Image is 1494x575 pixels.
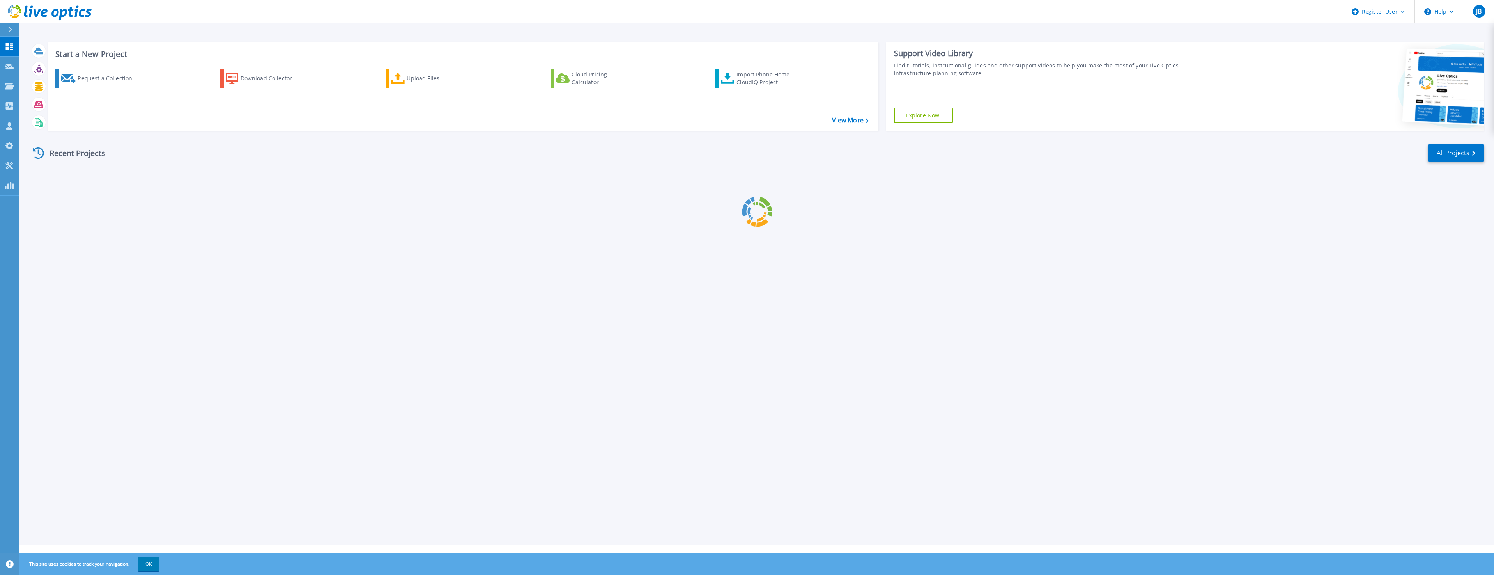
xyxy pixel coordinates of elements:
span: This site uses cookies to track your navigation. [21,557,159,571]
div: Support Video Library [894,48,1207,59]
a: View More [832,117,868,124]
a: All Projects [1428,144,1484,162]
div: Request a Collection [78,71,140,86]
div: Find tutorials, instructional guides and other support videos to help you make the most of your L... [894,62,1207,77]
button: OK [138,557,159,571]
a: Download Collector [220,69,307,88]
div: Cloud Pricing Calculator [572,71,634,86]
a: Cloud Pricing Calculator [551,69,637,88]
a: Request a Collection [55,69,142,88]
span: JB [1476,8,1482,14]
div: Download Collector [241,71,303,86]
h3: Start a New Project [55,50,868,59]
div: Upload Files [407,71,469,86]
div: Recent Projects [30,144,116,163]
div: Import Phone Home CloudIQ Project [736,71,797,86]
a: Explore Now! [894,108,953,123]
a: Upload Files [386,69,473,88]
